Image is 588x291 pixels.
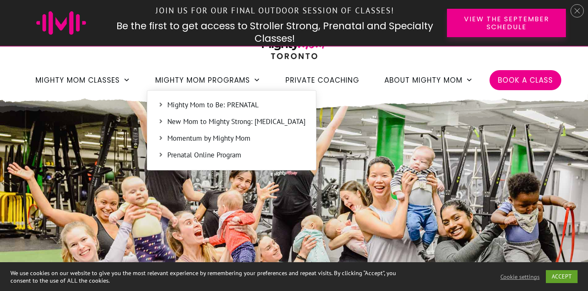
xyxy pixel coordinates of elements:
a: Momentum by Mighty Mom [151,132,312,145]
a: Mighty Mom Classes [35,73,130,87]
span: View the September Schedule [462,15,551,31]
a: Prenatal Online Program [151,149,312,162]
h2: Be the first to get access to Stroller Strong, Prenatal and Specialty Classes! [111,20,439,45]
span: Mighty Mom to Be: PRENATAL [167,100,305,111]
a: New Mom to Mighty Strong: [MEDICAL_DATA] [151,116,312,128]
a: Mighty Mom to Be: PRENATAL [151,99,312,111]
span: Momentum by Mighty Mom [167,133,305,144]
div: We use cookies on our website to give you the most relevant experience by remembering your prefer... [10,269,407,284]
p: Join us for our final outdoor session of classes! [111,2,438,20]
a: Private Coaching [285,73,359,87]
a: Cookie settings [500,273,540,281]
a: Mighty Mom Programs [155,73,260,87]
span: About Mighty Mom [384,73,462,87]
span: Prenatal Online Program [167,150,305,161]
span: Mighty Mom Classes [35,73,120,87]
a: ACCEPT [546,270,578,283]
a: Book a Class [498,73,553,87]
span: Mighty Mom Programs [155,73,250,87]
a: View the September Schedule [447,9,566,37]
img: mighty-mom-ico [36,11,86,35]
a: About Mighty Mom [384,73,473,87]
span: New Mom to Mighty Strong: [MEDICAL_DATA] [167,116,305,127]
